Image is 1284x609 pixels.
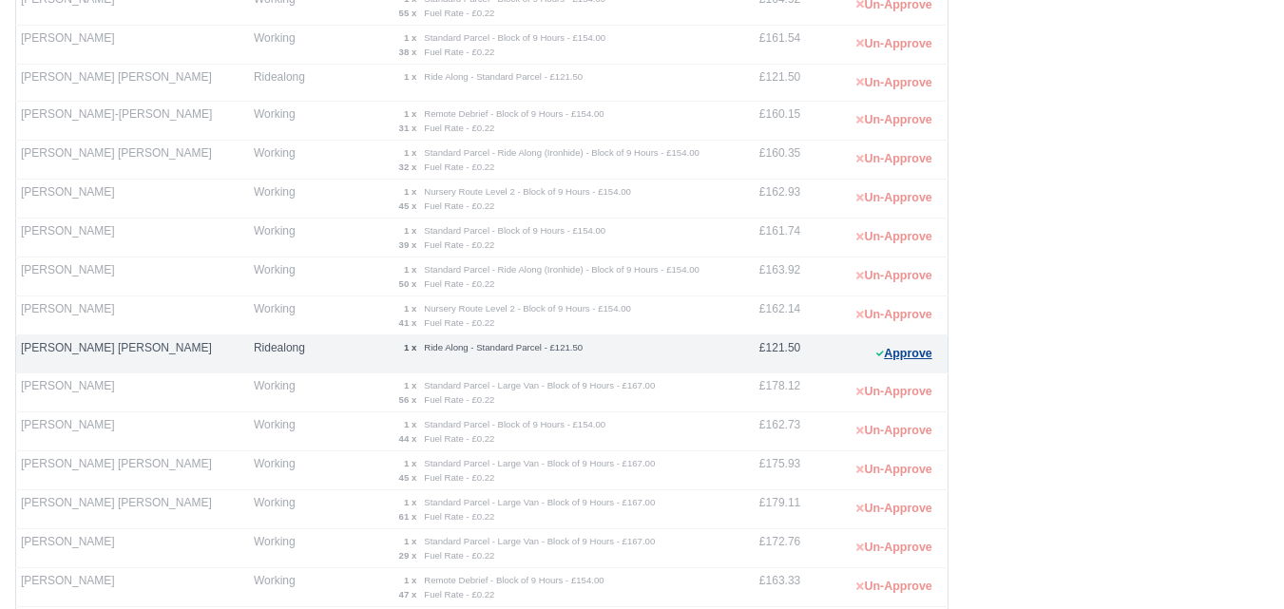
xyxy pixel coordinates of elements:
[721,180,806,219] td: £162.93
[424,380,655,390] small: Standard Parcel - Large Van - Block of 9 Hours - £167.00
[424,278,494,289] small: Fuel Rate - £0.22
[399,394,417,405] strong: 56 x
[846,495,942,523] button: Un-Approve
[249,529,319,568] td: Working
[846,223,942,251] button: Un-Approve
[424,303,631,314] small: Nursery Route Level 2 - Block of 9 Hours - £154.00
[249,64,319,102] td: Ridealong
[846,184,942,212] button: Un-Approve
[399,472,417,483] strong: 45 x
[404,419,416,429] strong: 1 x
[424,419,605,429] small: Standard Parcel - Block of 9 Hours - £154.00
[424,108,604,119] small: Remote Debrief - Block of 9 Hours - £154.00
[399,317,417,328] strong: 41 x
[404,186,416,197] strong: 1 x
[249,412,319,451] td: Working
[404,303,416,314] strong: 1 x
[424,536,655,546] small: Standard Parcel - Large Van - Block of 9 Hours - £167.00
[846,417,942,445] button: Un-Approve
[404,536,416,546] strong: 1 x
[16,141,249,180] td: [PERSON_NAME] [PERSON_NAME]
[399,433,417,444] strong: 44 x
[399,239,417,250] strong: 39 x
[16,373,249,412] td: [PERSON_NAME]
[424,342,583,352] small: Ride Along - Standard Parcel - £121.50
[399,123,417,133] strong: 31 x
[16,102,249,141] td: [PERSON_NAME]-[PERSON_NAME]
[399,511,417,522] strong: 61 x
[721,335,806,373] td: £121.50
[16,412,249,451] td: [PERSON_NAME]
[424,8,494,18] small: Fuel Rate - £0.22
[846,378,942,406] button: Un-Approve
[424,162,494,172] small: Fuel Rate - £0.22
[424,71,583,82] small: Ride Along - Standard Parcel - £121.50
[721,102,806,141] td: £160.15
[16,568,249,607] td: [PERSON_NAME]
[1189,518,1284,609] div: Chat Widget
[424,550,494,561] small: Fuel Rate - £0.22
[846,456,942,484] button: Un-Approve
[721,451,806,490] td: £175.93
[16,335,249,373] td: [PERSON_NAME] [PERSON_NAME]
[16,219,249,257] td: [PERSON_NAME]
[16,529,249,568] td: [PERSON_NAME]
[249,451,319,490] td: Working
[399,589,417,599] strong: 47 x
[249,102,319,141] td: Working
[249,257,319,296] td: Working
[721,296,806,335] td: £162.14
[424,123,494,133] small: Fuel Rate - £0.22
[846,301,942,329] button: Un-Approve
[404,342,416,352] strong: 1 x
[721,373,806,412] td: £178.12
[16,257,249,296] td: [PERSON_NAME]
[424,394,494,405] small: Fuel Rate - £0.22
[399,8,417,18] strong: 55 x
[721,568,806,607] td: £163.33
[16,64,249,102] td: [PERSON_NAME] [PERSON_NAME]
[249,490,319,529] td: Working
[424,575,604,585] small: Remote Debrief - Block of 9 Hours - £154.00
[424,317,494,328] small: Fuel Rate - £0.22
[424,472,494,483] small: Fuel Rate - £0.22
[404,147,416,158] strong: 1 x
[424,32,605,43] small: Standard Parcel - Block of 9 Hours - £154.00
[721,490,806,529] td: £179.11
[721,64,806,102] td: £121.50
[249,568,319,607] td: Working
[721,257,806,296] td: £163.92
[404,497,416,507] strong: 1 x
[399,550,417,561] strong: 29 x
[404,71,416,82] strong: 1 x
[399,47,417,57] strong: 38 x
[249,25,319,64] td: Working
[399,200,417,211] strong: 45 x
[424,264,699,275] small: Standard Parcel - Ride Along (Ironhide) - Block of 9 Hours - £154.00
[249,373,319,412] td: Working
[721,219,806,257] td: £161.74
[846,573,942,600] button: Un-Approve
[424,186,631,197] small: Nursery Route Level 2 - Block of 9 Hours - £154.00
[404,32,416,43] strong: 1 x
[424,511,494,522] small: Fuel Rate - £0.22
[424,225,605,236] small: Standard Parcel - Block of 9 Hours - £154.00
[846,30,942,58] button: Un-Approve
[721,25,806,64] td: £161.54
[721,529,806,568] td: £172.76
[424,239,494,250] small: Fuel Rate - £0.22
[16,296,249,335] td: [PERSON_NAME]
[424,147,699,158] small: Standard Parcel - Ride Along (Ironhide) - Block of 9 Hours - £154.00
[404,575,416,585] strong: 1 x
[846,106,942,134] button: Un-Approve
[404,458,416,468] strong: 1 x
[404,380,416,390] strong: 1 x
[249,141,319,180] td: Working
[404,225,416,236] strong: 1 x
[16,490,249,529] td: [PERSON_NAME] [PERSON_NAME]
[16,180,249,219] td: [PERSON_NAME]
[424,47,494,57] small: Fuel Rate - £0.22
[16,25,249,64] td: [PERSON_NAME]
[721,141,806,180] td: £160.35
[846,69,942,97] button: Un-Approve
